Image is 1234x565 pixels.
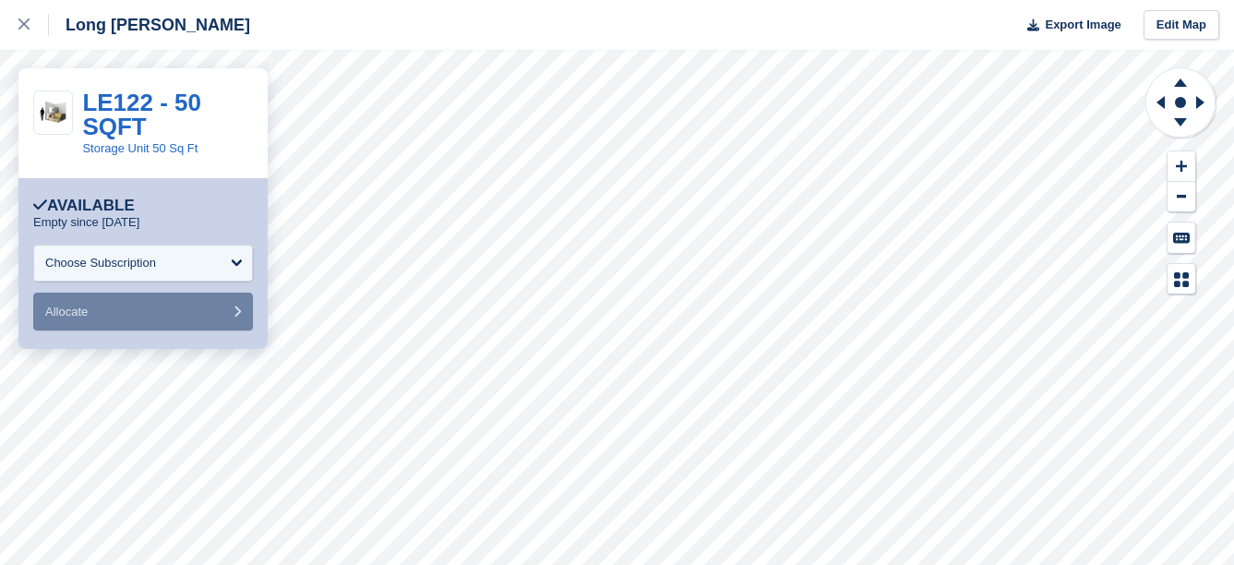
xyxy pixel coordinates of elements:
a: Storage Unit 50 Sq Ft [82,141,198,155]
span: Export Image [1045,16,1120,34]
button: Map Legend [1168,264,1195,295]
a: Edit Map [1144,10,1219,41]
button: Export Image [1016,10,1121,41]
button: Zoom In [1168,151,1195,182]
span: Allocate [45,305,88,319]
a: LE122 - 50 SQFT [82,89,201,140]
div: Available [33,197,135,215]
button: Allocate [33,293,253,331]
div: Long [PERSON_NAME] [49,14,250,36]
p: Empty since [DATE] [33,215,139,230]
div: Choose Subscription [45,254,156,272]
img: 50-sqft-unit.jpg [34,98,72,126]
button: Keyboard Shortcuts [1168,222,1195,253]
button: Zoom Out [1168,182,1195,212]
